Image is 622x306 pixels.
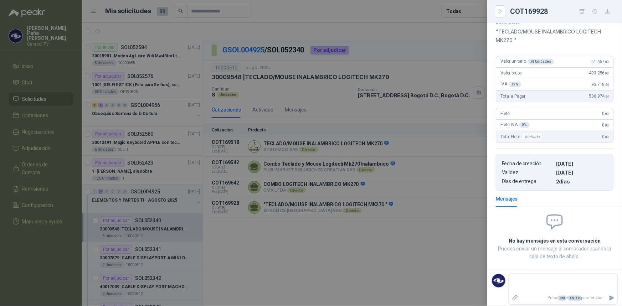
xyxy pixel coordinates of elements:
[605,94,609,98] span: ,64
[496,245,613,260] p: Puedes enviar un mensaje al comprador usando la caja de texto de abajo.
[519,122,530,128] div: 0 %
[496,7,504,16] button: Close
[569,296,581,301] span: ENTER
[591,82,609,87] span: 93.718
[492,274,505,287] img: Company Logo
[559,296,566,301] span: Ctrl
[556,161,607,167] p: [DATE]
[605,135,609,139] span: ,00
[602,111,609,116] span: 0
[591,59,609,64] span: 61.657
[500,133,544,141] span: Total Flete
[496,195,518,203] div: Mensajes
[496,237,613,245] h2: No hay mensajes en esta conversación
[556,170,607,176] p: [DATE]
[605,60,609,64] span: ,00
[605,112,609,116] span: ,00
[500,71,521,76] span: Valor bruto
[496,27,613,45] p: "TECLADO/MOUSE INALAMBRICO LOGITECH MK270 "
[500,122,530,128] span: Flete IVA
[521,133,543,141] div: Incluido
[528,59,554,64] div: x 8 Unidades
[589,71,609,76] span: 493.256
[589,94,609,99] span: 586.974
[500,94,525,99] span: Total a Pagar
[521,292,606,304] p: Pulsa + para enviar
[556,178,607,185] p: 2 dias
[510,6,613,17] div: COT169928
[502,161,553,167] p: Fecha de creación
[509,82,521,87] div: 19 %
[500,59,554,64] span: Valor unitario
[605,83,609,87] span: ,64
[502,178,553,185] p: Días de entrega
[500,82,521,87] span: IVA
[502,170,553,176] p: Validez
[606,292,617,304] button: Enviar
[500,111,510,116] span: Flete
[509,292,521,304] label: Adjuntar archivos
[605,71,609,75] span: ,00
[602,123,609,128] span: 0
[602,134,609,139] span: 0
[605,123,609,127] span: ,00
